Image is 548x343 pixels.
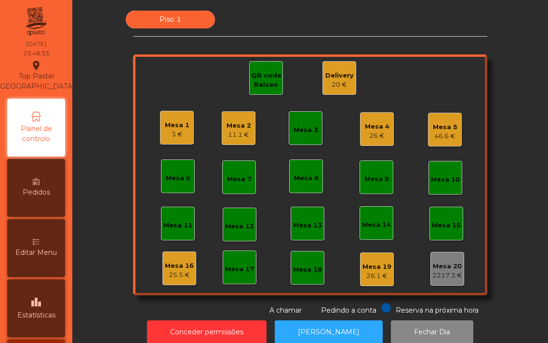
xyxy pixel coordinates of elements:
div: 23:48:33 [23,49,49,58]
div: Mesa 10 [431,175,460,185]
div: Mesa 3 [294,125,318,135]
div: Mesa 18 [293,265,322,275]
div: Mesa 8 [294,173,319,183]
div: 46.6 € [433,132,457,141]
span: Editar Menu [15,248,57,258]
div: 25.5 € [165,270,194,280]
div: Mesa 9 [364,174,389,184]
img: qpiato [24,5,48,39]
i: leaderboard [30,296,42,308]
div: Mesa 12 [225,222,254,231]
div: Mesa 14 [362,220,391,230]
div: Mesa 19 [362,262,391,272]
div: Mesa 1 [165,120,189,130]
div: 3 € [165,130,189,139]
span: Pedidos [23,187,50,198]
div: Delivery [325,71,354,80]
div: 11.1 € [227,130,251,140]
span: Pedindo a conta [321,306,376,315]
div: Mesa 13 [293,221,322,230]
div: Mesa 20 [432,262,462,271]
div: Mesa 15 [432,221,461,230]
div: Mesa 17 [225,264,254,274]
span: A chamar [269,306,302,315]
div: Mesa 16 [165,261,194,271]
div: Piso 1 [126,11,215,28]
i: location_on [30,60,42,71]
div: Mesa 6 [166,173,190,183]
div: QR code Balcao [250,71,282,90]
div: Mesa 4 [365,122,389,132]
span: Reserva na próxima hora [396,306,479,315]
div: 26 € [365,131,389,141]
div: 26.1 € [362,271,391,281]
div: Mesa 2 [227,121,251,131]
span: Estatísticas [17,310,55,320]
div: Mesa 11 [163,221,192,230]
div: Mesa 5 [433,122,457,132]
div: [DATE] [26,40,46,48]
div: Mesa 7 [227,174,252,184]
span: Painel de controlo [10,124,63,144]
div: 20 € [325,80,354,90]
div: 2217.3 € [432,271,462,280]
